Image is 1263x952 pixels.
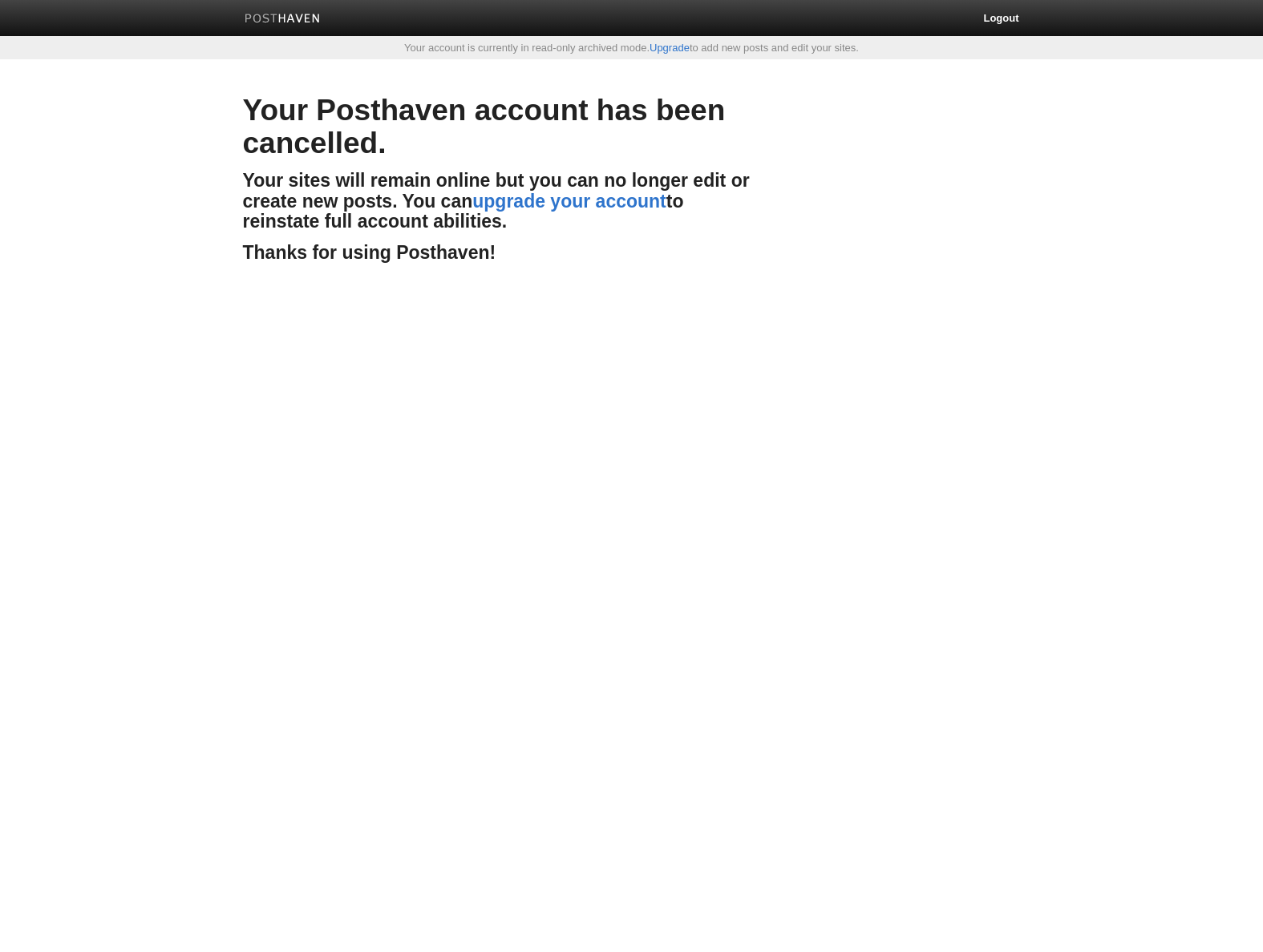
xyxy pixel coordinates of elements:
[650,42,690,54] a: Upgrade
[243,95,754,159] h2: Your Posthaven account has been cancelled.
[231,42,1033,53] div: Your account is currently in read-only archived mode. to add new posts and edit your sites.
[245,14,321,26] img: Posthaven-bar
[472,191,666,212] a: upgrade your account
[243,243,754,263] h4: Thanks for using Posthaven!
[243,171,754,232] h4: Your sites will remain online but you can no longer edit or create new posts. You can to reinstat...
